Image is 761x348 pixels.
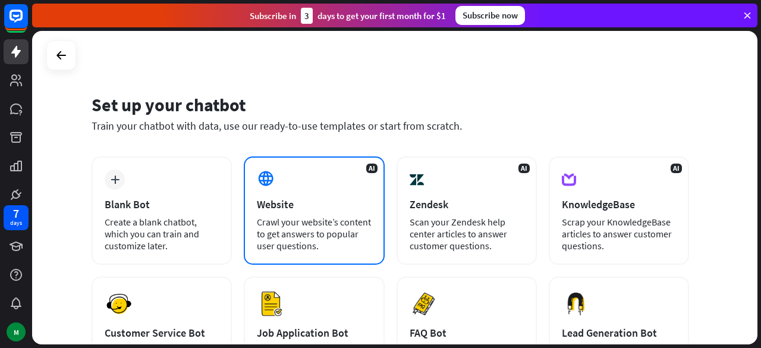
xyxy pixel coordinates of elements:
div: Job Application Bot [257,326,371,340]
button: Open LiveChat chat widget [10,5,45,40]
div: KnowledgeBase [562,197,676,211]
span: AI [518,164,530,173]
div: Blank Bot [105,197,219,211]
div: days [10,219,22,227]
div: M [7,322,26,341]
a: 7 days [4,205,29,230]
div: Website [257,197,371,211]
div: Subscribe in days to get your first month for $1 [250,8,446,24]
div: 7 [13,208,19,219]
div: Train your chatbot with data, use our ready-to-use templates or start from scratch. [92,119,689,133]
div: Lead Generation Bot [562,326,676,340]
div: Scrap your KnowledgeBase articles to answer customer questions. [562,216,676,252]
div: Customer Service Bot [105,326,219,340]
span: AI [366,164,378,173]
div: Crawl your website’s content to get answers to popular user questions. [257,216,371,252]
div: FAQ Bot [410,326,524,340]
div: Set up your chatbot [92,93,689,116]
i: plus [111,175,120,184]
div: Zendesk [410,197,524,211]
div: Subscribe now [455,6,525,25]
div: Scan your Zendesk help center articles to answer customer questions. [410,216,524,252]
div: Create a blank chatbot, which you can train and customize later. [105,216,219,252]
span: AI [671,164,682,173]
div: 3 [301,8,313,24]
